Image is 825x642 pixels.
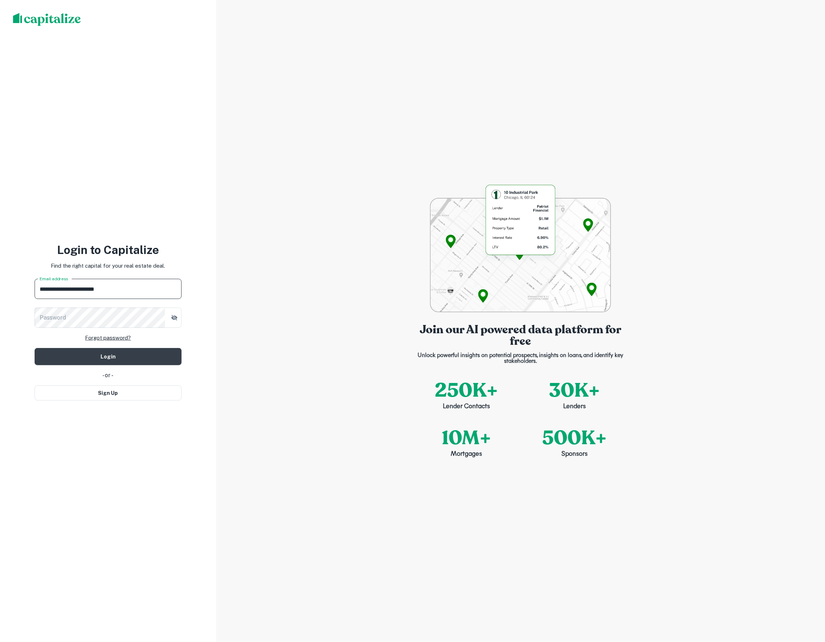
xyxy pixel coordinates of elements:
[35,385,182,401] button: Sign Up
[35,241,182,259] h3: Login to Capitalize
[51,262,165,270] p: Find the right capital for your real estate deal.
[13,13,81,26] img: capitalize-logo.png
[442,423,491,452] p: 10M+
[451,450,482,459] p: Mortgages
[563,402,586,412] p: Lenders
[549,376,600,405] p: 30K+
[430,183,611,312] img: login-bg
[40,276,68,282] label: Email address
[412,353,629,364] p: Unlock powerful insights on potential prospects, insights on loans, and identify key stakeholders.
[562,450,588,459] p: Sponsors
[435,376,498,405] p: 250K+
[789,584,825,619] iframe: Chat Widget
[412,324,629,347] p: Join our AI powered data platform for free
[35,348,182,365] button: Login
[35,371,182,380] div: - or -
[443,402,490,412] p: Lender Contacts
[543,423,607,452] p: 500K+
[85,334,131,342] a: Forgot password?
